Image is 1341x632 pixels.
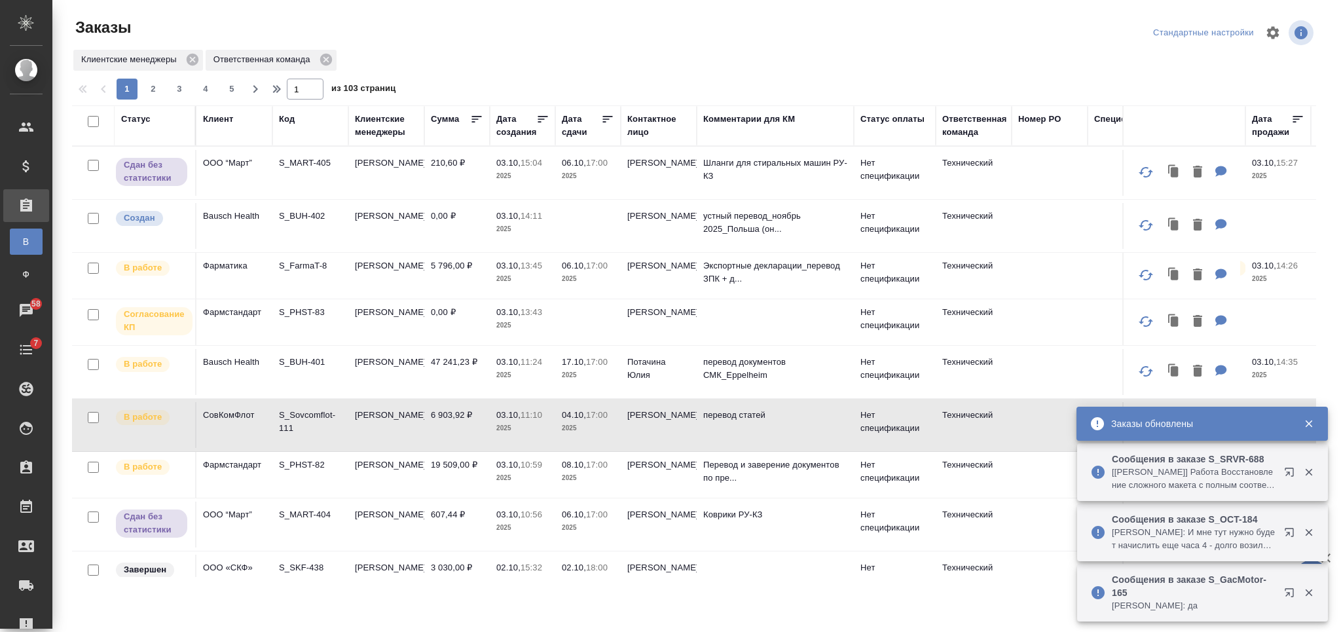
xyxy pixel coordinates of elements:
[424,203,490,249] td: 0,00 ₽
[942,113,1007,139] div: Ответственная команда
[115,210,189,227] div: Выставляется автоматически при создании заказа
[562,170,614,183] p: 2025
[854,349,936,395] td: Нет спецификации
[562,272,614,286] p: 2025
[621,203,697,249] td: [PERSON_NAME]
[424,452,490,498] td: 19 509,00 ₽
[1276,459,1308,491] button: Открыть в новой вкладке
[1112,599,1276,612] p: [PERSON_NAME]: да
[621,502,697,548] td: [PERSON_NAME]
[1130,259,1162,291] button: Обновить
[115,409,189,426] div: Выставляет ПМ после принятия заказа от КМа
[213,53,315,66] p: Ответственная команда
[936,555,1012,601] td: Технический
[496,521,549,534] p: 2025
[203,561,266,574] p: ООО «СКФ»
[348,203,424,249] td: [PERSON_NAME]
[936,452,1012,498] td: Технический
[1252,272,1304,286] p: 2025
[72,17,131,38] span: Заказы
[203,508,266,521] p: ООО “Март”
[562,410,586,420] p: 04.10,
[1162,212,1186,239] button: Клонировать
[1112,453,1276,466] p: Сообщения в заказе S_SRVR-688
[496,563,521,572] p: 02.10,
[203,113,233,126] div: Клиент
[703,356,847,382] p: перевод документов СМК_Eppelheim
[586,563,608,572] p: 18:00
[621,555,697,601] td: [PERSON_NAME]
[431,113,459,126] div: Сумма
[854,253,936,299] td: Нет спецификации
[73,50,203,71] div: Клиентские менеджеры
[279,259,342,272] p: S_FarmaT-8
[496,369,549,382] p: 2025
[16,235,36,248] span: В
[1276,261,1298,270] p: 14:26
[586,510,608,519] p: 17:00
[1252,158,1276,168] p: 03.10,
[854,299,936,345] td: Нет спецификации
[143,83,164,96] span: 2
[10,261,43,288] a: Ф
[703,210,847,236] p: устный перевод_ноябрь 2025_Польша (он...
[1112,526,1276,552] p: [PERSON_NAME]: И мне тут нужно будет начислить еще часа 4 - долго возилась с этими файлами. Маржа...
[1252,113,1291,139] div: Дата продажи
[854,402,936,448] td: Нет спецификации
[1209,159,1234,186] button: Для КМ: Шланги для стиральных машин РУ-КЗ
[854,203,936,249] td: Нет спецификации
[348,150,424,196] td: [PERSON_NAME]
[115,356,189,373] div: Выставляет ПМ после принятия заказа от КМа
[496,307,521,317] p: 03.10,
[562,158,586,168] p: 06.10,
[521,460,542,470] p: 10:59
[496,410,521,420] p: 03.10,
[1162,262,1186,289] button: Клонировать
[936,253,1012,299] td: Технический
[621,253,697,299] td: [PERSON_NAME]
[1130,210,1162,241] button: Обновить
[203,306,266,319] p: Фармстандарт
[562,510,586,519] p: 06.10,
[1186,212,1209,239] button: Удалить
[621,349,697,395] td: Потачина Юлия
[703,508,847,521] p: Коврики РУ-КЗ
[115,508,189,539] div: Выставляет ПМ, когда заказ сдан КМу, но начисления еще не проведены
[621,402,697,448] td: [PERSON_NAME]
[621,150,697,196] td: [PERSON_NAME]
[586,460,608,470] p: 17:00
[203,356,266,369] p: Bausch Health
[348,253,424,299] td: [PERSON_NAME]
[854,150,936,196] td: Нет спецификации
[1112,573,1276,599] p: Сообщения в заказе S_GacMotor-165
[16,268,36,281] span: Ф
[496,272,549,286] p: 2025
[936,150,1012,196] td: Технический
[1252,261,1276,270] p: 03.10,
[124,261,162,274] p: В работе
[1186,159,1209,186] button: Удалить
[1130,356,1162,387] button: Обновить
[562,460,586,470] p: 08.10,
[279,113,295,126] div: Код
[562,521,614,534] p: 2025
[115,157,189,187] div: Выставляет ПМ, когда заказ сдан КМу, но начисления еще не проведены
[1111,417,1284,430] div: Заказы обновлены
[424,555,490,601] td: 3 030,00 ₽
[279,356,342,369] p: S_BUH-401
[1186,358,1209,385] button: Удалить
[424,299,490,345] td: 0,00 ₽
[562,563,586,572] p: 02.10,
[221,83,242,96] span: 5
[1209,212,1234,239] button: Для КМ: устный перевод_ноябрь 2025_Польша (онлайн)
[1252,170,1304,183] p: 2025
[124,510,179,536] p: Сдан без статистики
[279,508,342,521] p: S_MART-404
[124,460,162,474] p: В работе
[355,113,418,139] div: Клиентские менеджеры
[203,259,266,272] p: Фарматика
[521,410,542,420] p: 11:10
[562,357,586,367] p: 17.10,
[496,158,521,168] p: 03.10,
[115,259,189,277] div: Выставляет ПМ после принятия заказа от КМа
